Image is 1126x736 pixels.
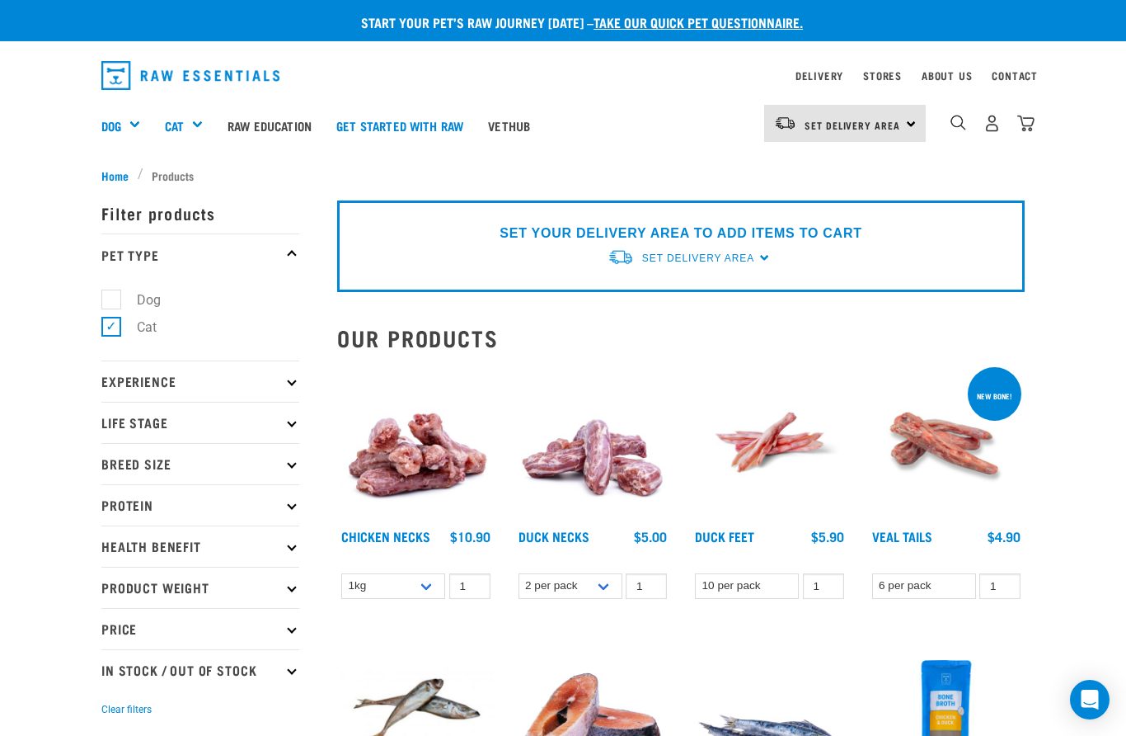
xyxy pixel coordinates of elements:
span: Home [101,167,129,184]
a: Stores [863,73,902,78]
label: Dog [110,290,167,310]
a: Raw Education [215,92,324,158]
div: $5.90 [811,529,844,544]
p: Protein [101,484,299,526]
a: Veal Tails [872,532,932,540]
p: Pet Type [101,234,299,275]
a: Duck Necks [518,532,589,540]
img: Raw Essentials Logo [101,61,279,90]
a: Cat [165,116,184,135]
img: home-icon-1@2x.png [950,115,966,130]
p: Life Stage [101,402,299,443]
nav: breadcrumbs [101,167,1025,184]
label: Cat [110,317,163,337]
div: $4.90 [988,529,1020,544]
a: Chicken Necks [341,532,430,540]
a: Delivery [795,73,843,78]
p: Breed Size [101,443,299,484]
img: van-moving.png [608,248,634,266]
span: Set Delivery Area [805,122,900,128]
div: Open Intercom Messenger [1070,680,1110,719]
img: Raw Essentials Duck Feet Raw Meaty Bones For Dogs [691,364,848,521]
nav: dropdown navigation [88,54,1038,97]
a: Home [101,167,138,184]
input: 1 [626,573,667,599]
a: Get started with Raw [324,92,476,158]
img: van-moving.png [774,116,796,130]
div: $5.00 [634,529,667,544]
div: New bone! [969,384,1020,408]
p: Price [101,608,299,649]
a: Vethub [476,92,542,158]
button: Clear filters [101,702,152,717]
input: 1 [803,573,844,599]
p: Product Weight [101,567,299,608]
input: 1 [449,573,490,599]
div: $10.90 [450,529,490,544]
img: user.png [983,115,1001,132]
a: Contact [992,73,1038,78]
h2: Our Products [337,325,1025,351]
p: SET YOUR DELIVERY AREA TO ADD ITEMS TO CART [500,224,861,243]
p: Health Benefit [101,526,299,567]
a: About Us [922,73,972,78]
img: Pile Of Chicken Necks For Pets [337,364,495,521]
span: Set Delivery Area [642,252,754,264]
p: Experience [101,361,299,402]
input: 1 [979,573,1020,599]
img: home-icon@2x.png [1017,115,1035,132]
a: Dog [101,116,121,135]
p: Filter products [101,192,299,234]
a: Duck Feet [695,532,754,540]
img: Veal Tails [868,364,1025,521]
img: Pile Of Duck Necks For Pets [514,364,672,521]
a: take our quick pet questionnaire. [593,18,803,26]
p: In Stock / Out Of Stock [101,649,299,691]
